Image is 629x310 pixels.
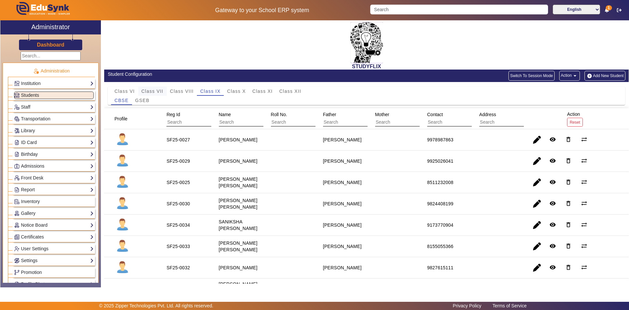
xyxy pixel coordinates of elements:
[114,132,131,148] img: profile.png
[166,179,190,186] div: SF25-0025
[271,118,330,127] input: Search
[14,93,19,98] img: Students.png
[427,264,453,271] div: 9827615111
[606,5,612,10] span: 1
[427,200,453,207] div: 9824408199
[166,158,190,164] div: SF25-0029
[14,199,19,204] img: Inventory.png
[114,98,128,103] span: CBSE
[427,158,453,164] div: 9925026041
[166,112,180,117] span: Reg Id
[166,136,190,143] div: SF25-0027
[114,282,131,299] img: profile.png
[449,301,485,310] a: Privacy Policy
[227,89,246,93] span: Class X
[581,136,587,143] mat-icon: sync_alt
[219,176,257,188] staff-with-status: [PERSON_NAME] [PERSON_NAME]
[37,41,65,48] a: Dashboard
[350,22,383,63] img: 2da83ddf-6089-4dce-a9e2-416746467bdd
[219,281,257,300] staff-with-status: [PERSON_NAME] Late [PERSON_NAME]
[572,72,578,79] mat-icon: arrow_drop_down
[323,222,362,228] div: [PERSON_NAME]
[112,113,136,125] div: Profile
[114,196,131,212] img: profile.png
[427,243,453,250] div: 8155055366
[549,221,556,228] mat-icon: remove_red_eye
[323,264,362,271] div: [PERSON_NAME]
[104,63,629,70] h2: STUDYFLIX
[31,23,70,31] h2: Administrator
[581,221,587,228] mat-icon: sync_alt
[479,112,496,117] span: Address
[549,179,556,185] mat-icon: remove_red_eye
[565,179,572,185] mat-icon: delete_outline
[323,179,362,186] div: [PERSON_NAME]
[581,243,587,249] mat-icon: sync_alt
[14,92,94,99] a: Students
[114,89,135,93] span: Class VI
[559,71,580,81] button: Action
[114,174,131,191] img: profile.png
[565,136,572,143] mat-icon: delete_outline
[21,52,81,60] input: Search...
[21,93,39,98] span: Students
[581,157,587,164] mat-icon: sync_alt
[549,136,556,143] mat-icon: remove_red_eye
[549,264,556,271] mat-icon: remove_red_eye
[565,221,572,228] mat-icon: delete_outline
[489,301,530,310] a: Terms of Service
[549,157,556,164] mat-icon: remove_red_eye
[375,118,434,127] input: Search
[219,158,257,164] staff-with-status: [PERSON_NAME]
[279,89,301,93] span: Class XII
[21,199,40,204] span: Inventory
[14,270,19,275] img: Branchoperations.png
[427,118,486,127] input: Search
[219,265,257,270] staff-with-status: [PERSON_NAME]
[549,243,556,249] mat-icon: remove_red_eye
[323,136,362,143] div: [PERSON_NAME]
[549,200,556,207] mat-icon: remove_red_eye
[252,89,273,93] span: Class XI
[166,222,190,228] div: SF25-0034
[21,270,42,275] span: Promotion
[586,73,593,79] img: add-new-student.png
[14,269,94,276] a: Promotion
[581,200,587,207] mat-icon: sync_alt
[427,112,443,117] span: Contact
[135,98,150,103] span: GSEB
[581,179,587,185] mat-icon: sync_alt
[427,222,453,228] div: 9173770904
[166,200,190,207] div: SF25-0030
[567,118,583,127] button: Reset
[584,71,625,81] button: Add New Student
[323,243,362,250] div: [PERSON_NAME]
[370,5,548,14] input: Search
[581,264,587,271] mat-icon: sync_alt
[373,109,442,129] div: Mother
[14,198,94,205] a: Inventory
[33,68,39,74] img: Administration.png
[200,89,220,93] span: Class IX
[99,302,214,309] p: © 2025 Zipper Technologies Pvt. Ltd. All rights reserved.
[170,89,194,93] span: Class VIII
[114,217,131,233] img: profile.png
[565,108,585,129] div: Action
[142,89,163,93] span: Class VII
[8,68,95,74] p: Administration
[427,136,453,143] div: 9978987863
[565,157,572,164] mat-icon: delete_outline
[164,109,233,129] div: Reg Id
[269,109,338,129] div: Roll No.
[114,238,131,255] img: profile.png
[219,198,257,210] staff-with-status: [PERSON_NAME] [PERSON_NAME]
[161,7,363,14] h5: Gateway to your School ERP system
[114,153,131,169] img: profile.png
[0,20,101,34] a: Administrator
[321,109,390,129] div: Father
[108,71,363,78] div: Student Configuration
[375,112,390,117] span: Mother
[114,259,131,276] img: profile.png
[219,137,257,142] staff-with-status: [PERSON_NAME]
[219,118,277,127] input: Search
